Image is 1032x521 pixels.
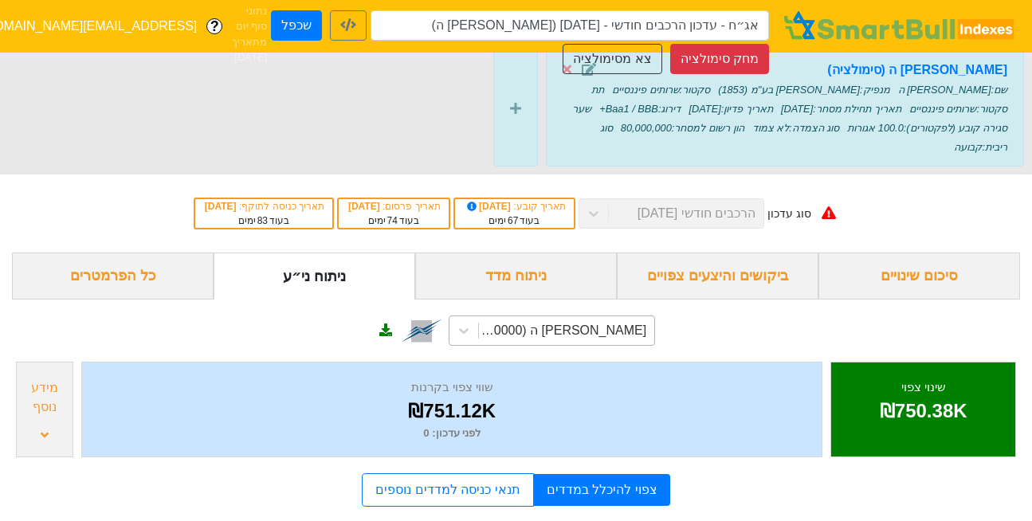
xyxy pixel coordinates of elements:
[591,84,1007,115] span: תת סקטור : שרותים פיננסיים
[271,10,322,41] button: שכפל
[851,397,995,425] div: ₪750.38K
[600,122,1007,153] span: סוג ריבית : קבועה
[781,103,901,115] span: תאריך תחילת מסחר : [DATE]
[477,321,646,340] div: [PERSON_NAME] ה (1000000)
[257,215,268,226] span: 83
[851,378,995,397] div: שינוי צפוי
[463,213,566,228] div: בעוד ימים
[508,215,518,226] span: 67
[818,253,1020,300] div: סיכום שינויים
[465,201,514,212] span: [DATE]
[612,84,710,96] span: סקטור : שרותים פיננסיים
[534,474,670,506] a: צפוי להיכלל במדדים
[781,10,1019,42] img: SmartBull
[348,201,383,212] span: [DATE]
[621,122,744,134] span: הון רשום למסחר : 80,000,000
[415,253,617,300] div: ניתוח מדד
[203,199,324,213] div: תאריך כניסה לתוקף :
[718,84,889,96] span: מנפיק : [PERSON_NAME] בע"מ (1853)
[12,253,214,300] div: כל הפרמטרים
[102,397,802,425] div: ₪751.12K
[21,378,69,417] div: מידע נוסף
[898,84,1007,96] span: שם : [PERSON_NAME] ה
[102,425,802,441] div: לפני עדכון : 0
[599,103,681,115] span: דירוג : Baa1 / BBB+
[205,201,239,212] span: [DATE]
[210,16,219,37] span: ?
[670,44,769,74] button: מחק סימולציה
[401,310,442,351] img: tase link
[689,103,772,115] span: תאריך פדיון : [DATE]
[371,10,769,41] input: אג״ח - עדכון הרכבים חודשי - 26/11/25 (מיכמן ה)
[347,199,441,213] div: תאריך פרסום :
[362,473,533,507] a: תנאי כניסה למדדים נוספים
[767,206,811,222] div: סוג עדכון
[102,378,802,397] div: שווי צפוי בקרנות
[330,10,367,41] button: Copy Simulation ID
[827,63,1007,76] strong: [PERSON_NAME] ה (סימולציה)
[617,253,818,300] div: ביקושים והיצעים צפויים
[347,213,441,228] div: בעוד ימים
[752,122,840,134] span: סוג הצמדה : לא צמוד
[572,103,1007,134] span: שער סגירה קובע (לפקטורים) : 100.0 אגורות
[463,199,566,213] div: תאריך קובע :
[203,213,324,228] div: בעוד ימים
[214,253,415,300] div: ניתוח ני״ע
[563,44,661,74] button: צא מסימולציה
[387,215,398,226] span: 74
